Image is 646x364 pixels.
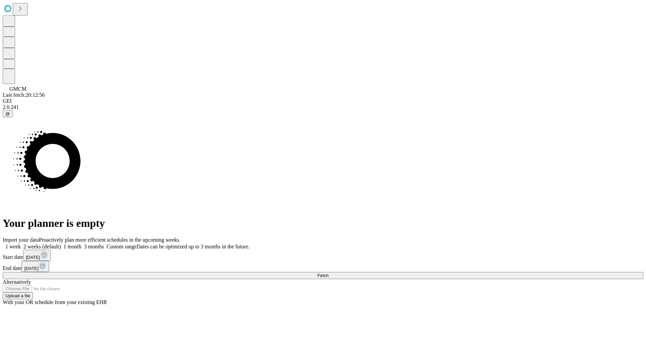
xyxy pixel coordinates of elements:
[107,244,137,249] span: Custom range
[3,98,643,104] div: GEI
[24,266,38,271] span: [DATE]
[3,292,33,299] button: Upload a file
[317,273,328,278] span: Fetch
[3,261,643,272] div: End date
[3,104,643,110] div: 2.0.241
[84,244,104,249] span: 3 months
[5,244,21,249] span: 1 week
[24,244,61,249] span: 2 weeks (default)
[5,111,10,116] span: @
[22,261,49,272] button: [DATE]
[3,237,39,243] span: Import your data
[3,279,31,285] span: Alternatively
[26,255,40,260] span: [DATE]
[3,272,643,279] button: Fetch
[64,244,81,249] span: 1 month
[137,244,249,249] span: Dates can be optimized up to 3 months in the future.
[3,299,107,305] span: With your OR schedule from your existing EHR
[3,217,643,230] h1: Your planner is empty
[9,86,27,92] span: GMCM
[3,92,45,98] span: Last fetch: 20:12:56
[3,110,13,117] button: @
[23,250,51,261] button: [DATE]
[39,237,180,243] span: Proactively plan more efficient schedules in the upcoming weeks.
[3,250,643,261] div: Start date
